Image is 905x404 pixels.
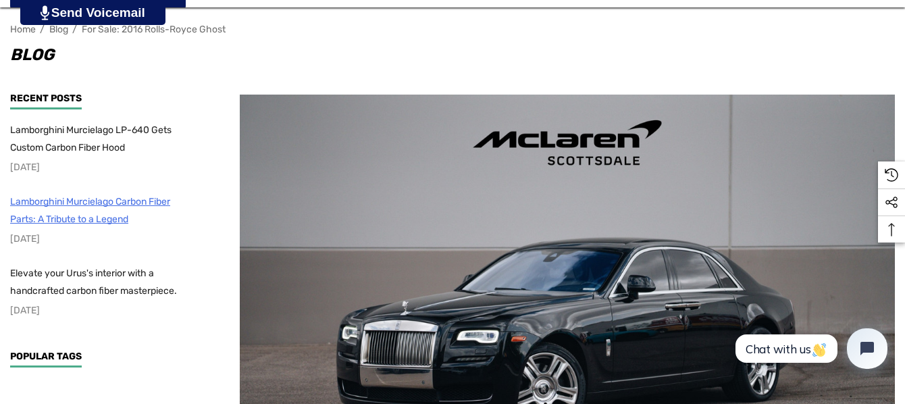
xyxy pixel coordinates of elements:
[885,196,898,209] svg: Social Media
[10,41,895,68] h1: Blog
[49,24,68,35] a: Blog
[10,24,36,35] a: Home
[10,124,172,153] span: Lamborghini Murcielago LP-640 Gets Custom Carbon Fiber Hood
[885,168,898,182] svg: Recently Viewed
[10,268,177,297] span: Elevate your Urus's interior with a handcrafted carbon fiber masterpiece.
[82,24,226,35] a: For Sale: 2016 Rolls-Royce Ghost
[10,351,82,362] span: Popular Tags
[10,196,170,225] span: Lamborghini Murcielago Carbon Fiber Parts: A Tribute to a Legend
[10,93,82,104] span: Recent Posts
[10,230,192,248] p: [DATE]
[41,5,49,20] img: PjwhLS0gR2VuZXJhdG9yOiBHcmF2aXQuaW8gLS0+PHN2ZyB4bWxucz0iaHR0cDovL3d3dy53My5vcmcvMjAwMC9zdmciIHhtb...
[878,223,905,236] svg: Top
[721,317,899,380] iframe: Tidio Chat
[10,159,192,176] p: [DATE]
[10,302,192,320] p: [DATE]
[10,193,192,228] a: Lamborghini Murcielago Carbon Fiber Parts: A Tribute to a Legend
[10,18,895,41] nav: Breadcrumb
[10,265,192,300] a: Elevate your Urus's interior with a handcrafted carbon fiber masterpiece.
[10,122,192,157] a: Lamborghini Murcielago LP-640 Gets Custom Carbon Fiber Hood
